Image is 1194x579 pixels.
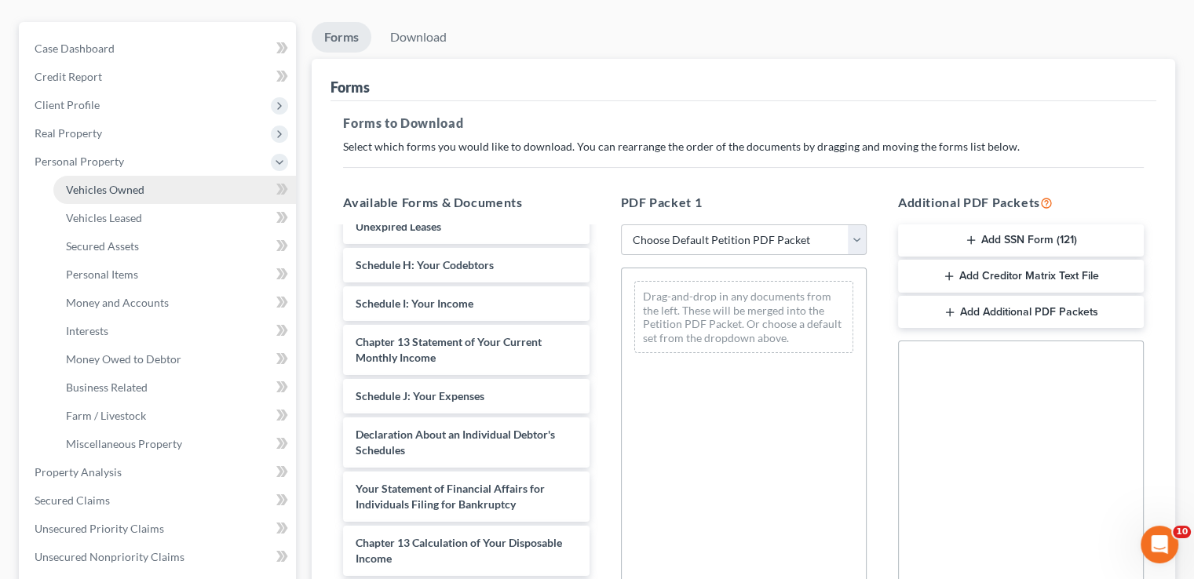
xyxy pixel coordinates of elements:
[1173,526,1191,538] span: 10
[53,176,296,204] a: Vehicles Owned
[22,63,296,91] a: Credit Report
[35,98,100,111] span: Client Profile
[66,437,182,450] span: Miscellaneous Property
[13,123,301,322] div: Katie says…
[35,465,122,479] span: Property Analysis
[356,482,545,511] span: Your Statement of Financial Affairs for Individuals Filing for Bankruptcy
[53,373,296,402] a: Business Related
[22,515,296,543] a: Unsecured Priority Claims
[898,296,1144,329] button: Add Additional PDF Packets
[66,296,169,309] span: Money and Accounts
[343,114,1144,133] h5: Forms to Download
[1141,526,1178,563] iframe: Intercom live chat
[53,430,296,458] a: Miscellaneous Property
[53,345,296,373] a: Money Owed to Debtor
[35,70,102,83] span: Credit Report
[634,281,853,353] div: Drag-and-drop in any documents from the left. These will be merged into the Petition PDF Packet. ...
[246,6,276,36] button: Home
[35,522,164,535] span: Unsecured Priority Claims
[330,78,370,96] div: Forms
[25,133,224,162] b: 🚨ATTN: [GEOGRAPHIC_DATA] of [US_STATE]
[22,35,296,63] a: Case Dashboard
[898,193,1144,212] h5: Additional PDF Packets
[66,183,144,196] span: Vehicles Owned
[35,155,124,168] span: Personal Property
[25,171,245,279] div: The court has added a new Credit Counseling Field that we need to update upon filing. Please remo...
[312,22,371,53] a: Forms
[53,289,296,317] a: Money and Accounts
[621,193,867,212] h5: PDF Packet 1
[35,493,110,507] span: Secured Claims
[66,324,108,337] span: Interests
[22,458,296,486] a: Property Analysis
[356,204,537,233] span: Schedule G: Executory Contracts and Unexpired Leases
[66,352,181,366] span: Money Owed to Debtor
[276,6,304,35] div: Close
[378,22,459,53] a: Download
[898,260,1144,293] button: Add Creditor Matrix Text File
[898,224,1144,257] button: Add SSN Form (121)
[76,20,146,35] p: Active 5h ago
[53,232,296,260] a: Secured Assets
[35,126,102,140] span: Real Property
[22,543,296,571] a: Unsecured Nonpriority Claims
[53,204,296,232] a: Vehicles Leased
[13,426,301,453] textarea: Message…
[45,9,70,34] img: Profile image for Katie
[343,139,1144,155] p: Select which forms you would like to download. You can rearrange the order of the documents by dr...
[75,459,87,472] button: Upload attachment
[53,260,296,289] a: Personal Items
[53,402,296,430] a: Farm / Livestock
[356,297,473,310] span: Schedule I: Your Income
[49,459,62,472] button: Gif picker
[269,453,294,478] button: Send a message…
[24,459,37,472] button: Emoji picker
[66,239,139,253] span: Secured Assets
[22,486,296,515] a: Secured Claims
[356,258,494,271] span: Schedule H: Your Codebtors
[343,193,589,212] h5: Available Forms & Documents
[66,409,146,422] span: Farm / Livestock
[35,42,115,55] span: Case Dashboard
[100,459,112,472] button: Start recording
[76,8,178,20] h1: [PERSON_NAME]
[66,381,148,394] span: Business Related
[10,6,40,36] button: go back
[35,550,184,563] span: Unsecured Nonpriority Claims
[356,389,484,402] span: Schedule J: Your Expenses
[356,536,562,565] span: Chapter 13 Calculation of Your Disposable Income
[13,123,257,288] div: 🚨ATTN: [GEOGRAPHIC_DATA] of [US_STATE]The court has added a new Credit Counseling Field that we n...
[66,268,138,281] span: Personal Items
[66,211,142,224] span: Vehicles Leased
[356,335,542,364] span: Chapter 13 Statement of Your Current Monthly Income
[356,428,555,457] span: Declaration About an Individual Debtor's Schedules
[25,291,148,300] div: [PERSON_NAME] • 2h ago
[53,317,296,345] a: Interests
